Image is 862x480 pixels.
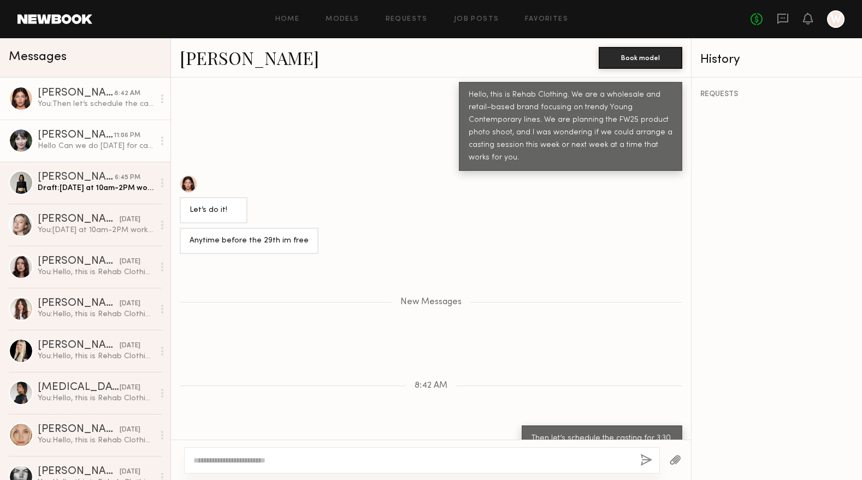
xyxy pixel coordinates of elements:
a: W [827,10,845,28]
div: [PERSON_NAME] [38,340,120,351]
div: [PERSON_NAME] [38,424,120,435]
a: Book model [599,52,682,62]
div: [DATE] [120,257,140,267]
div: [PERSON_NAME] [38,466,120,477]
div: [DATE] [120,467,140,477]
div: You: Hello, this is Rehab Clothing. We are a wholesale and retail–based brand focusing on trendy ... [38,435,154,446]
div: You: Then let’s schedule the casting for 3:30. [38,99,154,109]
div: Let’s do it! [190,204,238,217]
div: [MEDICAL_DATA][PERSON_NAME] [38,382,120,393]
span: New Messages [400,298,462,307]
a: [PERSON_NAME] [180,46,319,69]
div: You: Hello, this is Rehab Clothing. We are a wholesale and retail–based brand focusing on trendy ... [38,393,154,404]
span: Messages [9,51,67,63]
div: 11:06 PM [114,131,140,141]
div: REQUESTS [700,91,853,98]
div: [DATE] [120,215,140,225]
span: 8:42 AM [415,381,447,390]
div: [DATE] [120,425,140,435]
a: Favorites [525,16,568,23]
div: You: Hello, this is Rehab Clothing. We are a wholesale and retail–based brand focusing on trendy ... [38,309,154,319]
div: [PERSON_NAME] [38,130,114,141]
div: [PERSON_NAME] [38,88,114,99]
div: Anytime before the 29th im free [190,235,309,247]
div: Hello, this is Rehab Clothing. We are a wholesale and retail–based brand focusing on trendy Young... [469,89,672,164]
div: 6:45 PM [115,173,140,183]
div: [DATE] [120,341,140,351]
button: Book model [599,47,682,69]
a: Home [275,16,300,23]
a: Models [326,16,359,23]
div: [PERSON_NAME] [38,214,120,225]
div: You: [DATE] at 10am-2PM works great! I’ll send you the address below: [STREET_ADDRESS]. [38,225,154,235]
a: Job Posts [454,16,499,23]
div: [DATE] [120,383,140,393]
div: History [700,54,853,66]
a: Requests [386,16,428,23]
div: Draft: [DATE] at 10am-2PM works great! I’ll send you the address below: [STREET_ADDRESS]. [38,183,154,193]
div: You: Hello, this is Rehab Clothing. We are a wholesale and retail–based brand focusing on trendy ... [38,351,154,362]
div: [PERSON_NAME] [38,298,120,309]
div: Then let’s schedule the casting for 3:30. [532,432,672,445]
div: 8:42 AM [114,88,140,99]
div: Hello Can we do [DATE] for casting ? [38,141,154,151]
div: You: Hello, this is Rehab Clothing. We are a wholesale and retail–based brand focusing on trendy ... [38,267,154,277]
div: [PERSON_NAME] [38,256,120,267]
div: [DATE] [120,299,140,309]
div: [PERSON_NAME] [38,172,115,183]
